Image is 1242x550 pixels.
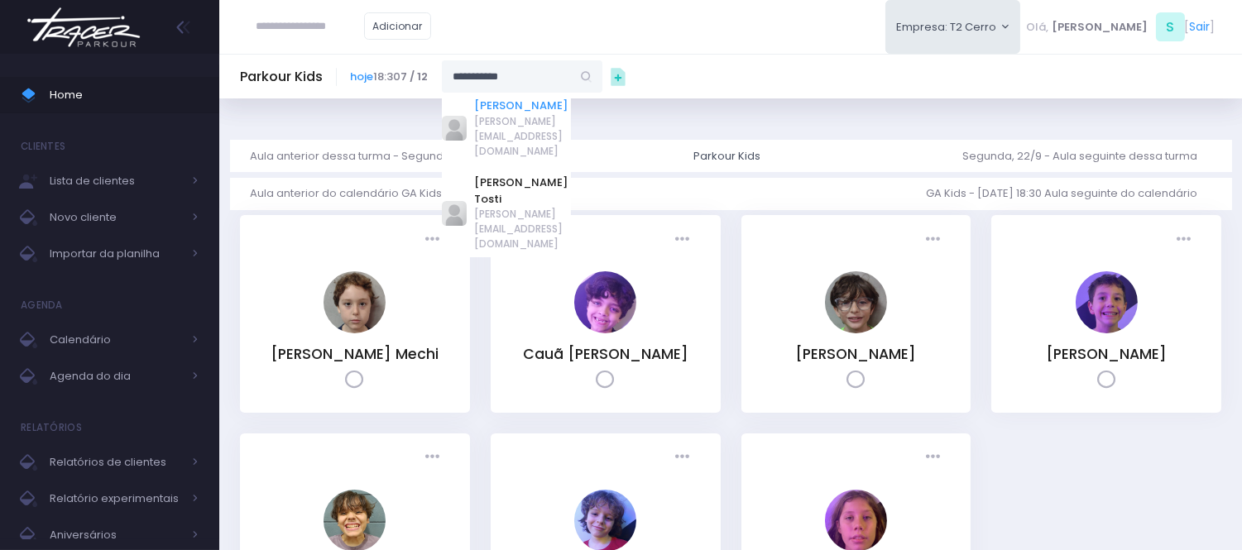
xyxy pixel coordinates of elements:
span: Importar da planilha [50,243,182,265]
span: Novo cliente [50,207,182,228]
a: Adicionar [364,12,432,40]
span: [PERSON_NAME] [1052,19,1148,36]
span: Calendário [50,329,182,351]
a: Cauã Chaves Silva Lima [574,322,636,337]
a: Sair [1190,18,1211,36]
span: Relatório experimentais [50,488,182,509]
img: Arthur Buranello Mechi [324,271,386,333]
span: Home [50,84,199,106]
a: Cauã [PERSON_NAME] [523,344,688,364]
h5: Parkour Kids [240,69,323,85]
a: GA Kids - [DATE] 18:30 Aula seguinte do calendário [926,178,1211,210]
a: Segunda, 22/9 - Aula seguinte dessa turma [962,140,1211,172]
a: Aula anterior do calendário GA Kids - [DATE] 18:30 [251,178,531,210]
a: Gael Machado [1076,322,1138,337]
div: Parkour Kids [693,148,760,165]
a: Arthur Buranello Mechi [324,322,386,337]
h4: Agenda [21,289,63,322]
strong: 7 / 12 [401,69,429,84]
span: Aniversários [50,524,182,546]
a: Davi Fernandes Gadioli [825,322,887,337]
h4: Clientes [21,130,65,163]
span: Olá, [1027,19,1049,36]
a: [PERSON_NAME] [1046,344,1167,364]
span: 18:30 [351,69,429,85]
a: Aula anterior dessa turma - Segunda, 15/9 [251,140,492,172]
span: Relatórios de clientes [50,452,182,473]
a: [PERSON_NAME] [795,344,916,364]
div: [ ] [1020,8,1221,45]
a: hoje [351,69,374,84]
a: [PERSON_NAME] Mechi [271,344,439,364]
span: [PERSON_NAME][EMAIL_ADDRESS][DOMAIN_NAME] [475,207,571,251]
img: Cauã Chaves Silva Lima [574,271,636,333]
img: Davi Fernandes Gadioli [825,271,887,333]
span: [PERSON_NAME][EMAIL_ADDRESS][DOMAIN_NAME] [475,114,571,159]
h4: Relatórios [21,411,82,444]
img: Gael Machado [1076,271,1138,333]
span: Agenda do dia [50,366,182,387]
span: Lista de clientes [50,170,182,192]
a: [PERSON_NAME] [475,98,571,114]
span: S [1156,12,1185,41]
a: [PERSON_NAME] Tosti [475,175,571,207]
